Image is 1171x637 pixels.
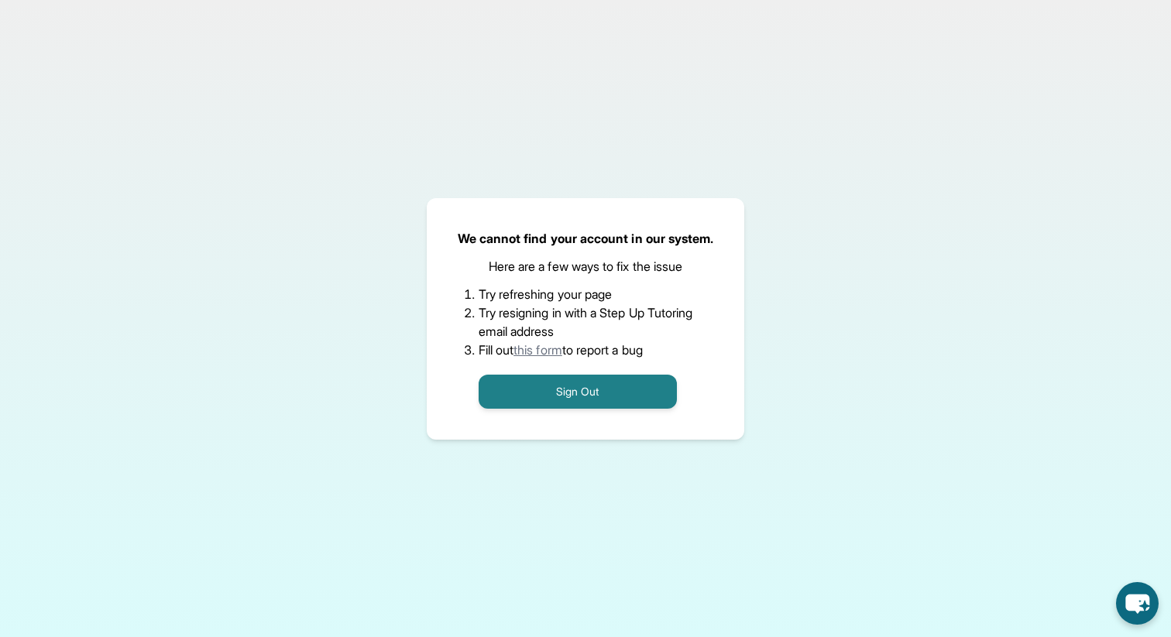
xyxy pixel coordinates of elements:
[479,383,677,399] a: Sign Out
[513,342,562,358] a: this form
[458,229,714,248] p: We cannot find your account in our system.
[479,375,677,409] button: Sign Out
[479,341,693,359] li: Fill out to report a bug
[479,303,693,341] li: Try resigning in with a Step Up Tutoring email address
[489,257,683,276] p: Here are a few ways to fix the issue
[479,285,693,303] li: Try refreshing your page
[1116,582,1159,625] button: chat-button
